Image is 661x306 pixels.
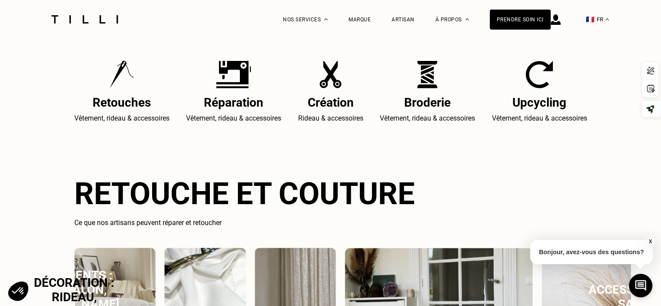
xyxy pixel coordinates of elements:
h2: Broderie [380,95,475,110]
a: Marque [349,17,371,23]
img: Menu déroulant [324,18,328,20]
p: Vêtement, rideau & accessoires [380,113,475,124]
h2: Création [298,95,363,110]
h3: Ce que nos artisans peuvent réparer et retoucher [74,219,587,227]
span: 🇫🇷 [586,15,595,24]
p: Rideau & accessoires [298,113,363,124]
h2: Retouche et couture [74,176,587,212]
img: Logo du service de couturière Tilli [48,15,121,24]
img: Création [319,61,342,88]
img: Broderie [417,61,438,88]
img: Upcycling [525,61,553,88]
h2: Réparation [186,95,281,110]
p: Vêtement, rideau & accessoires [74,113,169,124]
h2: Retouches [74,95,169,110]
img: Menu déroulant à propos [465,18,469,20]
a: Artisan [392,17,415,23]
h2: Upcycling [492,95,587,110]
p: Bonjour, avez-vous des questions? [530,240,653,264]
button: X [646,237,654,246]
img: Réparation [216,61,252,88]
img: Retouches [110,61,134,88]
img: icône connexion [551,14,561,25]
img: menu déroulant [605,18,609,20]
p: Vêtement, rideau & accessoires [186,113,281,124]
a: Prendre soin ici [490,10,551,30]
p: Vêtement, rideau & accessoires [492,113,587,124]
